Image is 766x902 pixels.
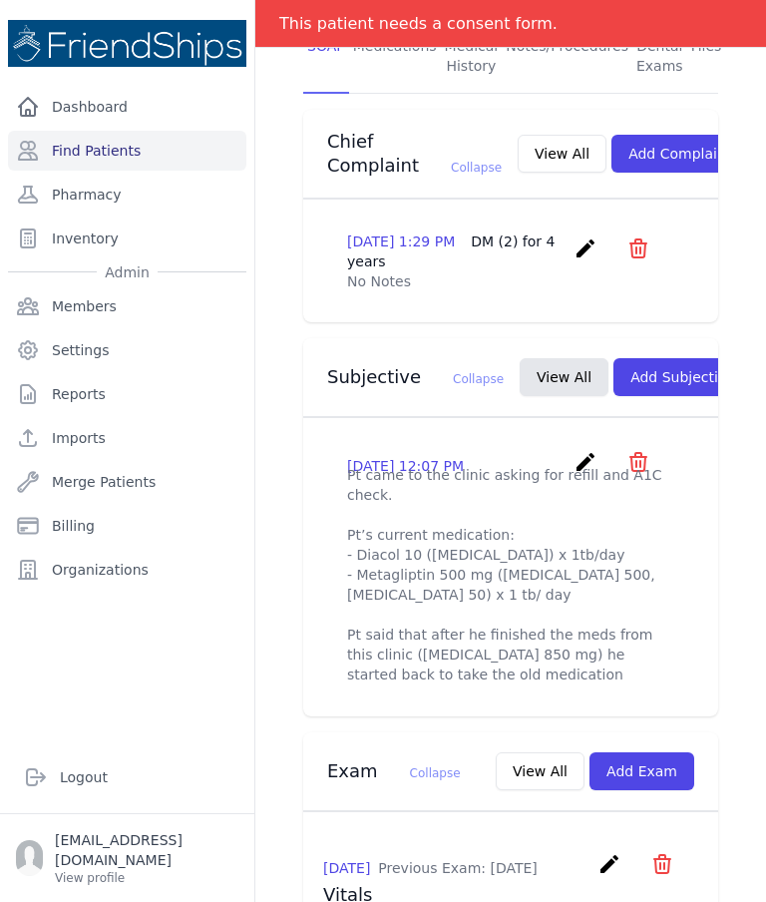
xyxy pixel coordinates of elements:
button: View All [496,752,584,790]
button: View All [518,135,606,173]
p: [DATE] 1:29 PM [347,231,566,271]
button: Add Complaint [611,135,748,173]
a: Files [687,20,726,94]
a: Inventory [8,219,246,258]
a: Dental Exams [632,20,687,94]
a: create [574,459,602,478]
span: Admin [97,262,158,282]
a: Settings [8,330,246,370]
a: Organizations [8,550,246,590]
button: Add Subjective [613,358,752,396]
p: [DATE] [323,858,538,878]
p: [DATE] 12:07 PM [347,456,464,476]
a: Merge Patients [8,462,246,502]
a: Imports [8,418,246,458]
p: No Notes [347,271,674,291]
a: create [597,861,626,880]
a: Reports [8,374,246,414]
h3: Exam [327,759,461,783]
button: Add Exam [589,752,694,790]
span: Collapse [410,766,461,780]
h3: Chief Complaint [327,130,502,178]
a: Members [8,286,246,326]
a: Notes/Procedures [502,20,632,94]
a: create [574,245,602,264]
a: Billing [8,506,246,546]
a: Dashboard [8,87,246,127]
a: Logout [16,757,238,797]
p: Pt came to the clinic asking for refill and A1C check. Pt’s current medication: - Diacol 10 ([MED... [347,465,674,684]
span: Collapse [453,372,504,386]
p: [EMAIL_ADDRESS][DOMAIN_NAME] [55,830,238,870]
a: Medications [349,20,441,94]
a: [EMAIL_ADDRESS][DOMAIN_NAME] View profile [16,830,238,886]
a: Find Patients [8,131,246,171]
button: View All [520,358,608,396]
span: Collapse [451,161,502,175]
img: Medical Missions EMR [8,20,246,67]
a: Pharmacy [8,175,246,215]
a: SOAP [303,20,349,94]
i: create [597,852,621,876]
i: create [574,236,597,260]
h3: Subjective [327,365,504,389]
span: Previous Exam: [DATE] [378,860,537,876]
i: create [574,450,597,474]
a: Medical History [441,20,503,94]
nav: Tabs [303,20,718,94]
p: View profile [55,870,238,886]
